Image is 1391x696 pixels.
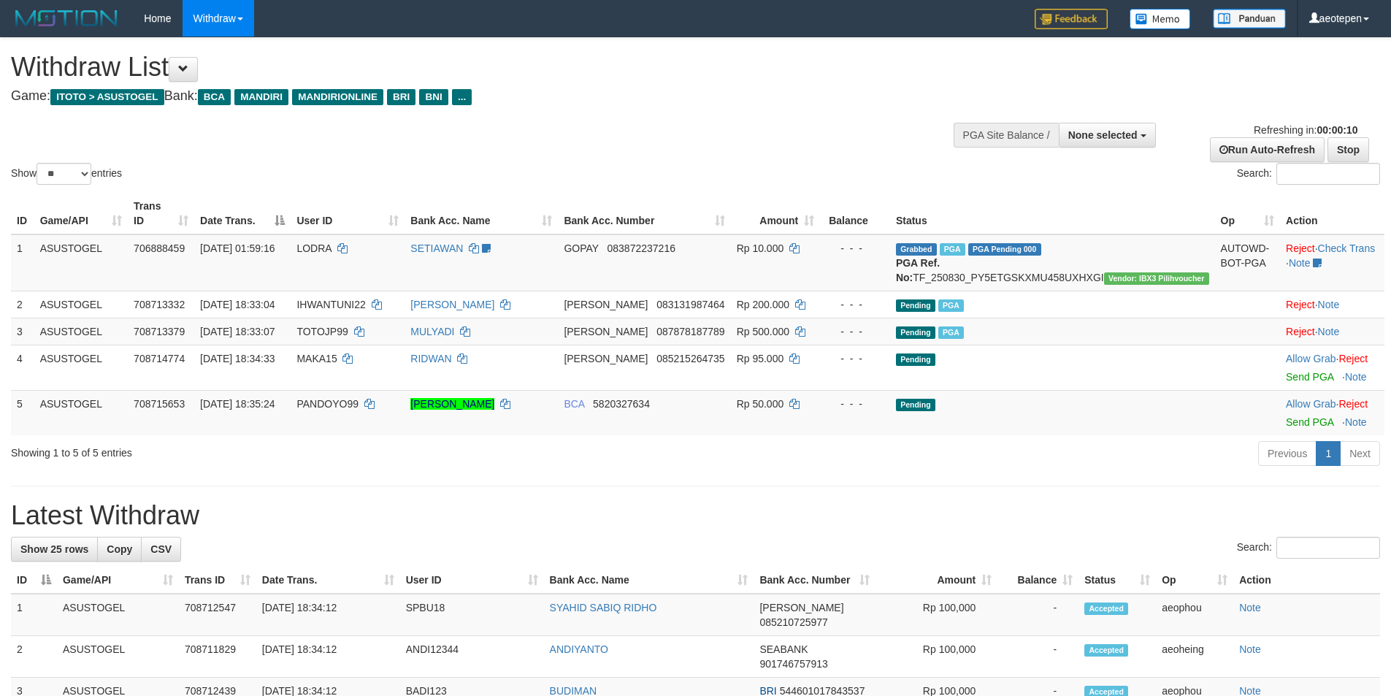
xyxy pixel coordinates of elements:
th: Date Trans.: activate to sort column descending [194,193,291,234]
span: Copy 901746757913 to clipboard [759,658,827,670]
span: Copy [107,543,132,555]
div: - - - [826,297,884,312]
span: ... [452,89,472,105]
span: Copy 087878187789 to clipboard [656,326,724,337]
a: Run Auto-Refresh [1210,137,1325,162]
td: aeophou [1156,594,1233,636]
a: SETIAWAN [410,242,463,254]
span: IHWANTUNI22 [296,299,365,310]
span: GOPAY [564,242,598,254]
img: Feedback.jpg [1035,9,1108,29]
a: Note [1345,371,1367,383]
span: CSV [150,543,172,555]
span: Marked by aeoros [940,243,965,256]
a: Note [1345,416,1367,428]
td: ASUSTOGEL [34,318,128,345]
a: ANDIYANTO [550,643,608,655]
td: Rp 100,000 [875,636,997,678]
a: MULYADI [410,326,454,337]
td: SPBU18 [400,594,544,636]
td: 4 [11,345,34,390]
a: Allow Grab [1286,353,1336,364]
th: Amount: activate to sort column ascending [875,567,997,594]
th: Op: activate to sort column ascending [1156,567,1233,594]
span: Pending [896,326,935,339]
th: Status: activate to sort column ascending [1078,567,1156,594]
strong: 00:00:10 [1317,124,1357,136]
span: MAKA15 [296,353,337,364]
a: Reject [1338,353,1368,364]
h1: Latest Withdraw [11,501,1380,530]
td: [DATE] 18:34:12 [256,636,400,678]
a: Next [1340,441,1380,466]
a: Reject [1286,326,1315,337]
div: - - - [826,241,884,256]
div: - - - [826,397,884,411]
td: - [997,594,1078,636]
span: · [1286,353,1338,364]
th: ID [11,193,34,234]
input: Search: [1276,163,1380,185]
td: ASUSTOGEL [57,636,179,678]
th: Game/API: activate to sort column ascending [57,567,179,594]
td: ASUSTOGEL [34,345,128,390]
th: Bank Acc. Name: activate to sort column ascending [544,567,754,594]
span: PGA Pending [968,243,1041,256]
span: [DATE] 01:59:16 [200,242,275,254]
td: 2 [11,291,34,318]
select: Showentries [37,163,91,185]
span: Rp 500.000 [737,326,789,337]
th: Date Trans.: activate to sort column ascending [256,567,400,594]
td: AUTOWD-BOT-PGA [1215,234,1280,291]
img: Button%20Memo.svg [1130,9,1191,29]
span: Pending [896,299,935,312]
a: Reject [1338,398,1368,410]
span: Rp 10.000 [737,242,784,254]
th: Trans ID: activate to sort column ascending [128,193,194,234]
th: Game/API: activate to sort column ascending [34,193,128,234]
span: Vendor URL: https://payment5.1velocity.biz [1104,272,1209,285]
td: 1 [11,234,34,291]
a: Send PGA [1286,371,1333,383]
td: 1 [11,594,57,636]
td: ASUSTOGEL [34,390,128,435]
span: SEABANK [759,643,808,655]
span: [DATE] 18:34:33 [200,353,275,364]
th: Action [1280,193,1384,234]
a: 1 [1316,441,1341,466]
div: - - - [826,351,884,366]
button: None selected [1059,123,1156,148]
span: [PERSON_NAME] [759,602,843,613]
td: 5 [11,390,34,435]
a: SYAHID SABIQ RIDHO [550,602,657,613]
td: TF_250830_PY5ETGSKXMU458UXHXGI [890,234,1215,291]
span: LODRA [296,242,331,254]
span: Copy 085210725977 to clipboard [759,616,827,628]
a: Note [1289,257,1311,269]
label: Show entries [11,163,122,185]
span: [PERSON_NAME] [564,353,648,364]
label: Search: [1237,163,1380,185]
span: None selected [1068,129,1138,141]
span: 706888459 [134,242,185,254]
span: Rp 95.000 [737,353,784,364]
span: Grabbed [896,243,937,256]
th: Bank Acc. Name: activate to sort column ascending [405,193,558,234]
span: Marked by aeoheing [938,299,964,312]
th: Balance [820,193,890,234]
label: Search: [1237,537,1380,559]
td: · [1280,291,1384,318]
td: · [1280,345,1384,390]
td: ASUSTOGEL [57,594,179,636]
span: Accepted [1084,603,1128,615]
a: Previous [1258,441,1317,466]
span: PANDOYO99 [296,398,359,410]
a: Note [1318,299,1340,310]
th: Balance: activate to sort column ascending [997,567,1078,594]
img: MOTION_logo.png [11,7,122,29]
a: Allow Grab [1286,398,1336,410]
div: PGA Site Balance / [954,123,1059,148]
span: Pending [896,399,935,411]
span: Copy 085215264735 to clipboard [656,353,724,364]
th: Amount: activate to sort column ascending [731,193,821,234]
